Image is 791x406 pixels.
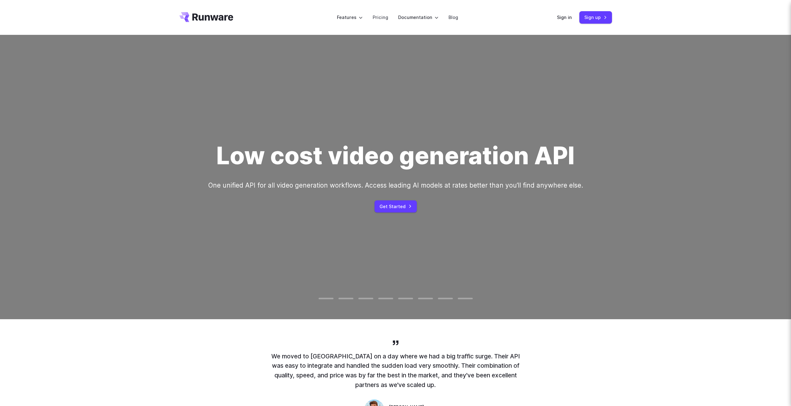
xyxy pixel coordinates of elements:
a: Go to / [179,12,233,22]
a: Sign up [579,11,612,23]
p: We moved to [GEOGRAPHIC_DATA] on a day where we had a big traffic surge. Their API was easy to in... [271,352,520,390]
p: One unified API for all video generation workflows. Access leading AI models at rates better than... [208,180,583,190]
h1: Low cost video generation API [216,142,575,170]
label: Documentation [398,14,439,21]
a: Get Started [375,200,417,212]
a: Blog [448,14,458,21]
label: Features [337,14,363,21]
a: Pricing [373,14,388,21]
a: Sign in [557,14,572,21]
